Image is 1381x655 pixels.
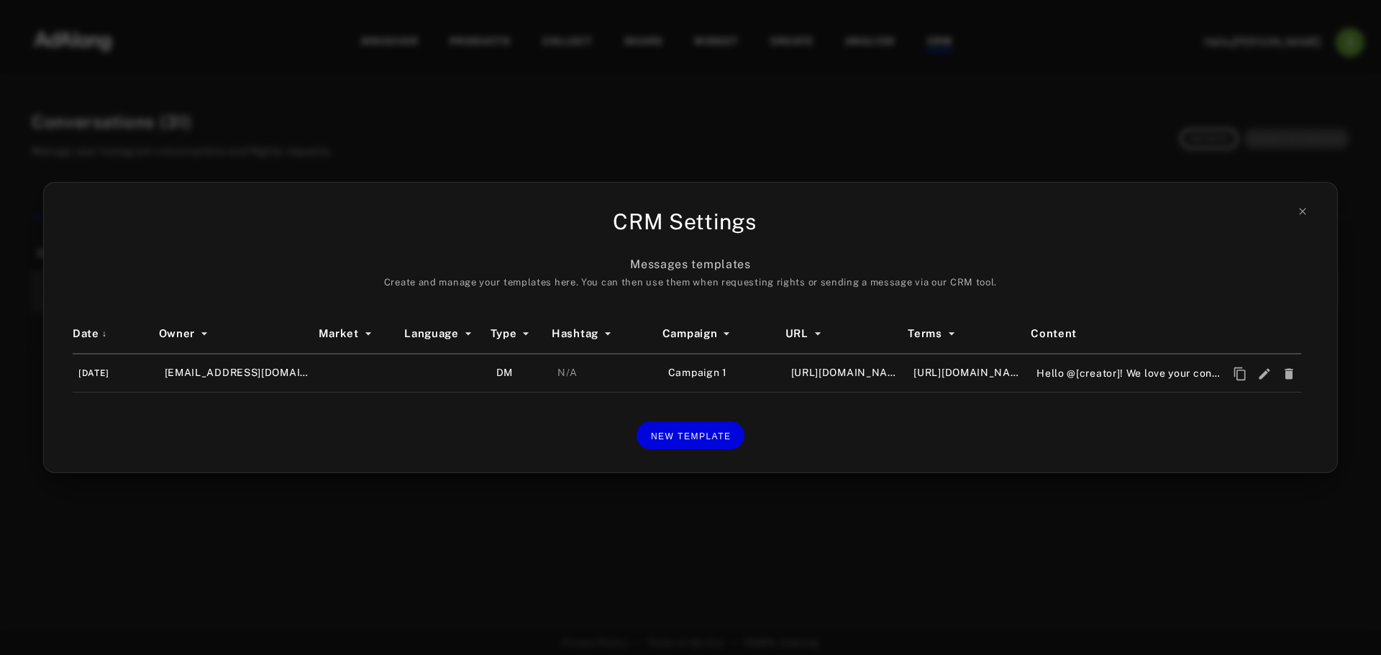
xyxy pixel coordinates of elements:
div: Language [404,326,491,342]
span: Edit [1256,363,1273,383]
span: ↓ [102,327,107,340]
div: Date [73,326,159,342]
span: N/A [557,367,578,378]
span: Hello @[creator]! We love your content and would love collaborate with you. Have a look at our we... [1036,366,1221,381]
div: Messages templates [73,256,1308,290]
td: DM [491,354,552,393]
iframe: Chat Widget [1309,586,1381,655]
span: Create and manage your templates here. You can then use them when requesting rights or sending a ... [384,277,997,288]
td: [URL][DOMAIN_NAME] [785,354,908,393]
div: URL [785,326,908,342]
span: NEW TEMPLATE [651,431,731,441]
td: [EMAIL_ADDRESS][DOMAIN_NAME] [159,354,319,393]
td: Campaign 1 [662,354,785,393]
div: Terms [908,326,1031,342]
div: Owner [159,326,319,342]
div: Market [319,326,405,342]
td: [DATE] [73,354,159,393]
span: Delete [1280,363,1298,383]
div: Campaign [662,326,785,342]
button: NEW TEMPLATE [637,421,744,449]
div: CRM Settings [73,206,1297,238]
th: Content [1031,315,1227,354]
span: Copy [1231,363,1249,383]
div: Type [491,326,552,342]
td: [URL][DOMAIN_NAME] [908,354,1031,393]
div: Hashtag [552,326,662,342]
